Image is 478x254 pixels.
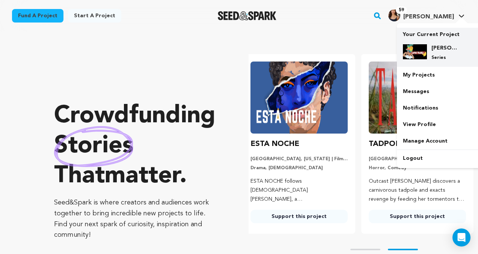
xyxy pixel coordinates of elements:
[403,44,427,59] img: a7680977682fce23.png
[369,62,466,134] img: TADPOLE image
[403,28,475,38] p: Your Current Project
[369,156,466,162] p: [GEOGRAPHIC_DATA], [US_STATE] | Film Short
[250,62,348,134] img: ESTA NOCHE image
[387,8,466,24] span: Melissa R.'s Profile
[403,28,475,67] a: Your Current Project [PERSON_NAME] Season 2 Series
[388,9,400,21] img: A59B4775.jpg
[68,9,121,23] a: Start a project
[54,126,133,167] img: hand sketched image
[12,9,63,23] a: Fund a project
[105,164,179,188] span: matter
[387,8,466,21] a: Melissa R.'s Profile
[250,177,348,204] p: ESTA NOCHE follows [DEMOGRAPHIC_DATA] [PERSON_NAME], a [DEMOGRAPHIC_DATA], homeless runaway, conf...
[250,156,348,162] p: [GEOGRAPHIC_DATA], [US_STATE] | Film Short
[396,6,407,14] span: 59
[218,11,277,20] a: Seed&Spark Homepage
[54,101,219,191] p: Crowdfunding that .
[250,210,348,223] a: Support this project
[250,165,348,171] p: Drama, [DEMOGRAPHIC_DATA]
[54,197,219,240] p: Seed&Spark is where creators and audiences work together to bring incredible new projects to life...
[250,138,299,150] h3: ESTA NOCHE
[431,44,458,52] h4: [PERSON_NAME] Season 2
[388,9,454,21] div: Melissa R.'s Profile
[431,55,458,61] p: Series
[369,138,405,150] h3: TADPOLE
[452,228,470,246] div: Open Intercom Messenger
[369,210,466,223] a: Support this project
[369,177,466,204] p: Outcast [PERSON_NAME] discovers a carnivorous tadpole and exacts revenge by feeding her tormentor...
[369,165,466,171] p: Horror, Comedy
[218,11,277,20] img: Seed&Spark Logo Dark Mode
[403,14,454,20] span: [PERSON_NAME]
